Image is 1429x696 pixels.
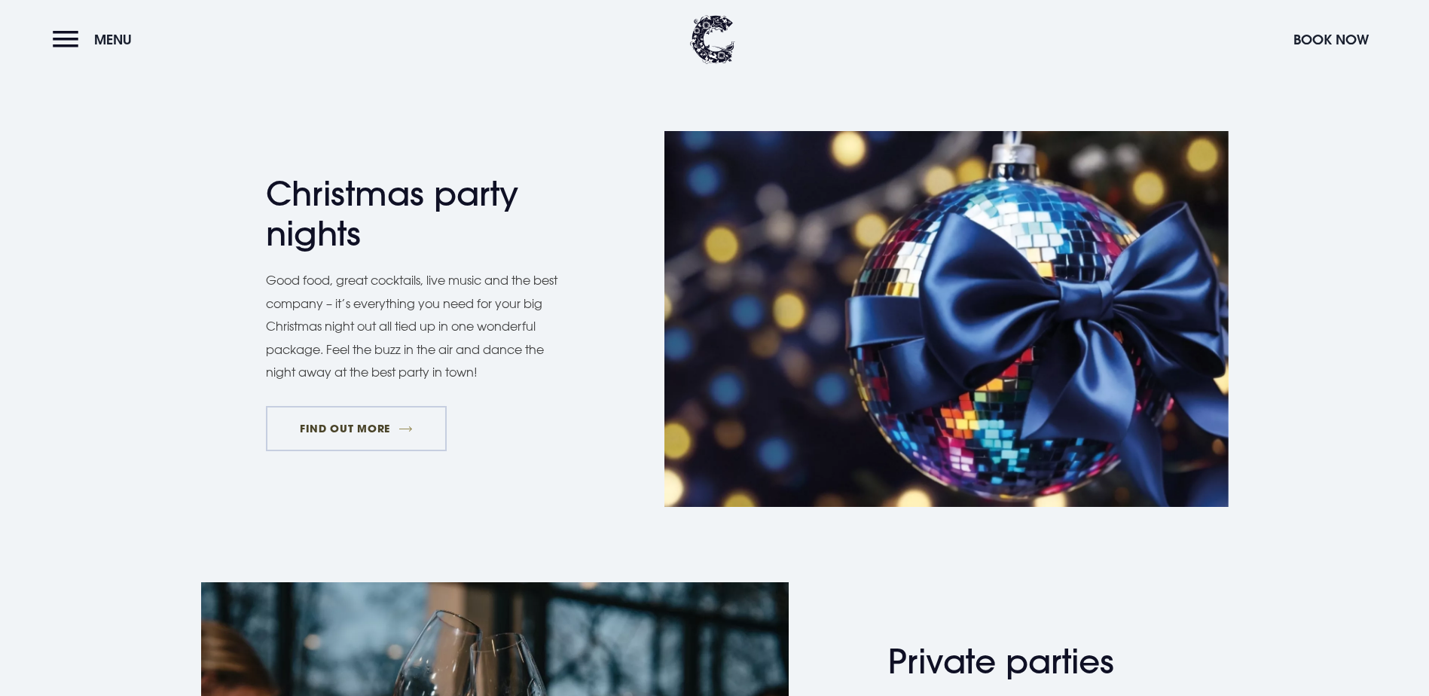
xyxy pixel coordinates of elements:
span: Menu [94,31,132,48]
p: Good food, great cocktails, live music and the best company – it’s everything you need for your b... [266,269,575,383]
button: Book Now [1286,23,1376,56]
a: FIND OUT MORE [266,406,447,451]
img: Hotel Christmas in Northern Ireland [664,131,1229,507]
img: Clandeboye Lodge [690,15,735,64]
h2: Christmas party nights [266,174,560,254]
button: Menu [53,23,139,56]
h2: Private parties [888,642,1182,682]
